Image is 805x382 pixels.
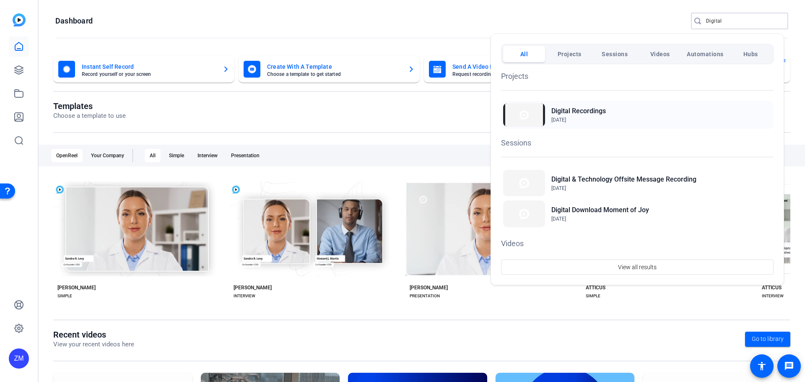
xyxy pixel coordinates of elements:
h2: Digital Recordings [551,106,606,116]
img: Thumbnail [503,103,545,127]
span: Videos [650,47,670,62]
h1: Videos [501,238,774,249]
span: Automations [687,47,724,62]
span: Hubs [743,47,758,62]
span: All [520,47,528,62]
img: Thumbnail [503,200,545,227]
span: Sessions [602,47,628,62]
span: [DATE] [551,117,566,123]
span: [DATE] [551,185,566,191]
h2: Digital & Technology Offsite Message Recording [551,174,696,185]
span: View all results [618,259,657,275]
h1: Projects [501,70,774,82]
h2: Digital Download Moment of Joy [551,205,649,215]
span: [DATE] [551,216,566,222]
button: View all results [501,260,774,275]
h1: Sessions [501,137,774,148]
span: Projects [558,47,582,62]
img: Thumbnail [503,170,545,196]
